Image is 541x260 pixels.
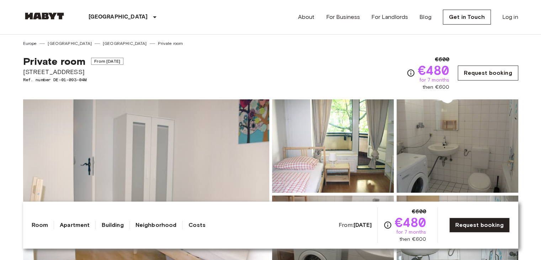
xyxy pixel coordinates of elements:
span: Private room [23,55,86,67]
span: €480 [395,216,426,229]
span: for 7 months [396,229,426,236]
a: Request booking [449,218,509,233]
a: For Landlords [371,13,408,21]
span: €480 [418,64,450,77]
a: Room [32,221,48,229]
span: then €600 [423,84,449,91]
a: Neighborhood [136,221,177,229]
a: [GEOGRAPHIC_DATA] [103,40,147,47]
span: €600 [412,207,426,216]
a: Apartment [60,221,90,229]
svg: Check cost overview for full price breakdown. Please note that discounts apply to new joiners onl... [383,221,392,229]
span: €600 [435,55,450,64]
b: [DATE] [354,222,372,228]
span: From: [339,221,372,229]
a: [GEOGRAPHIC_DATA] [48,40,92,47]
span: [STREET_ADDRESS] [23,67,123,77]
span: From [DATE] [91,58,123,65]
a: Get in Touch [443,10,491,25]
a: About [298,13,315,21]
a: For Business [326,13,360,21]
img: Picture of unit DE-01-093-04M [272,99,394,193]
img: Picture of unit DE-01-093-04M [397,99,518,193]
a: Private room [158,40,183,47]
span: then €600 [399,236,426,243]
a: Costs [188,221,206,229]
span: Ref. number DE-01-093-04M [23,77,123,83]
p: [GEOGRAPHIC_DATA] [89,13,148,21]
a: Request booking [458,66,518,80]
img: Habyt [23,12,66,20]
a: Europe [23,40,37,47]
svg: Check cost overview for full price breakdown. Please note that discounts apply to new joiners onl... [407,69,415,77]
a: Blog [419,13,431,21]
a: Log in [502,13,518,21]
span: for 7 months [419,77,449,84]
a: Building [101,221,123,229]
